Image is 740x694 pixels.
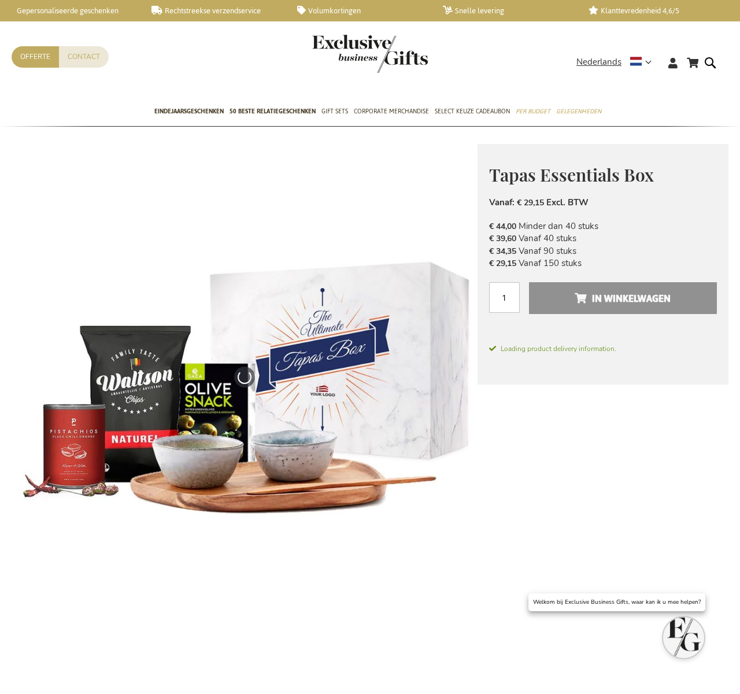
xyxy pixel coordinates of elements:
span: € 44,00 [489,221,516,232]
span: Vanaf: [489,197,515,208]
a: Contact [59,46,109,68]
a: Volumkortingen [297,6,424,16]
a: store logo [312,35,370,73]
span: Corporate Merchandise [354,105,429,117]
img: Exclusive Business gifts logo [312,35,428,73]
a: Corporate Merchandise [354,98,429,127]
a: Klanttevredenheid 4,6/5 [589,6,716,16]
a: The Tapas Essentials Box [365,615,416,671]
span: Tapas Essentials Box [489,163,654,186]
span: € 39,60 [489,233,516,244]
a: Snelle levering [443,6,570,16]
span: Gift Sets [321,105,348,117]
span: Excl. BTW [546,197,589,208]
a: The Tapas Essentials Box [307,615,358,671]
a: Gepersonaliseerde geschenken [6,6,133,16]
a: Gelegenheden [556,98,601,127]
a: Rechtstreekse verzendservice [151,6,279,16]
span: Per Budget [516,105,550,117]
a: The Tapas Essentials Box [191,615,242,671]
span: € 29,15 [489,258,516,269]
span: Loading product delivery information. [489,344,717,354]
input: Aantal [489,282,520,313]
img: Tapas Essentials Box [12,144,478,610]
a: The Tapas Essentials Box [249,615,300,671]
a: Tapas Essentials Box [134,615,184,671]
li: Vanaf 40 stuks [489,232,717,245]
span: Nederlands [576,56,621,69]
a: Select Keuze Cadeaubon [435,98,510,127]
a: Offerte [12,46,59,68]
a: Gift Sets [321,98,348,127]
span: Select Keuze Cadeaubon [435,105,510,117]
li: Minder dan 40 stuks [489,220,717,232]
span: € 29,15 [517,197,544,208]
span: € 34,35 [489,246,516,257]
li: Vanaf 150 stuks [489,257,717,270]
span: 50 beste relatiegeschenken [230,105,316,117]
span: Gelegenheden [556,105,601,117]
li: Vanaf 90 stuks [489,245,717,257]
a: 50 beste relatiegeschenken [230,98,316,127]
span: Eindejaarsgeschenken [154,105,224,117]
a: Eindejaarsgeschenken [154,98,224,127]
a: Per Budget [516,98,550,127]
